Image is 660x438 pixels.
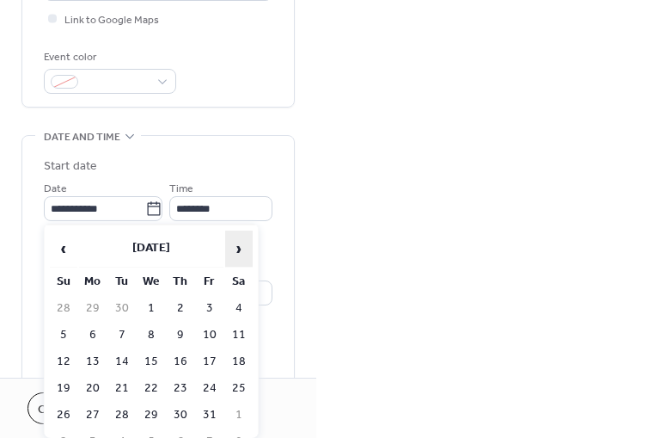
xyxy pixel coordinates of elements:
[64,11,159,29] span: Link to Google Maps
[51,231,76,266] span: ‹
[196,323,223,348] td: 10
[79,403,107,428] td: 27
[225,376,253,401] td: 25
[108,296,136,321] td: 30
[137,296,165,321] td: 1
[27,392,94,424] button: Cancel
[196,269,223,294] th: Fr
[50,403,77,428] td: 26
[44,180,67,198] span: Date
[137,323,165,348] td: 8
[79,231,223,268] th: [DATE]
[167,403,194,428] td: 30
[108,376,136,401] td: 21
[167,376,194,401] td: 23
[137,349,165,374] td: 15
[137,403,165,428] td: 29
[226,231,252,266] span: ›
[225,269,253,294] th: Sa
[50,323,77,348] td: 5
[225,296,253,321] td: 4
[79,296,107,321] td: 29
[79,323,107,348] td: 6
[167,349,194,374] td: 16
[38,401,83,419] span: Cancel
[108,269,136,294] th: Tu
[169,180,193,198] span: Time
[137,269,165,294] th: We
[50,376,77,401] td: 19
[137,376,165,401] td: 22
[225,349,253,374] td: 18
[50,296,77,321] td: 28
[50,349,77,374] td: 12
[44,157,97,176] div: Start date
[108,349,136,374] td: 14
[79,269,107,294] th: Mo
[50,269,77,294] th: Su
[108,403,136,428] td: 28
[108,323,136,348] td: 7
[44,128,120,146] span: Date and time
[196,296,223,321] td: 3
[79,349,107,374] td: 13
[167,323,194,348] td: 9
[225,403,253,428] td: 1
[225,323,253,348] td: 11
[196,376,223,401] td: 24
[167,269,194,294] th: Th
[79,376,107,401] td: 20
[196,403,223,428] td: 31
[44,48,173,66] div: Event color
[167,296,194,321] td: 2
[196,349,223,374] td: 17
